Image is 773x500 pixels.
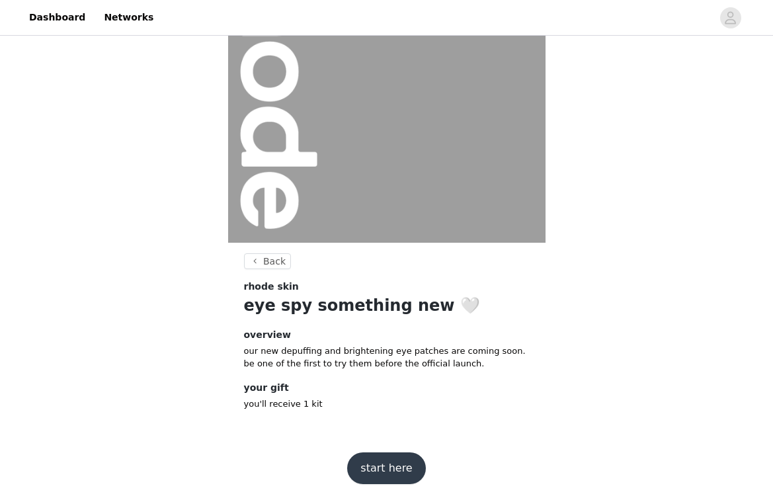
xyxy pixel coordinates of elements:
div: avatar [724,7,737,28]
span: rhode skin [244,280,299,294]
p: you'll receive 1 kit [244,397,530,411]
h4: overview [244,328,530,342]
button: Back [244,253,292,269]
a: Networks [96,3,161,32]
h4: your gift [244,381,530,395]
p: our new depuffing and brightening eye patches are coming soon. be one of the first to try them be... [244,345,530,370]
h1: eye spy something new 🤍 [244,294,530,317]
a: Dashboard [21,3,93,32]
button: start here [347,452,425,484]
